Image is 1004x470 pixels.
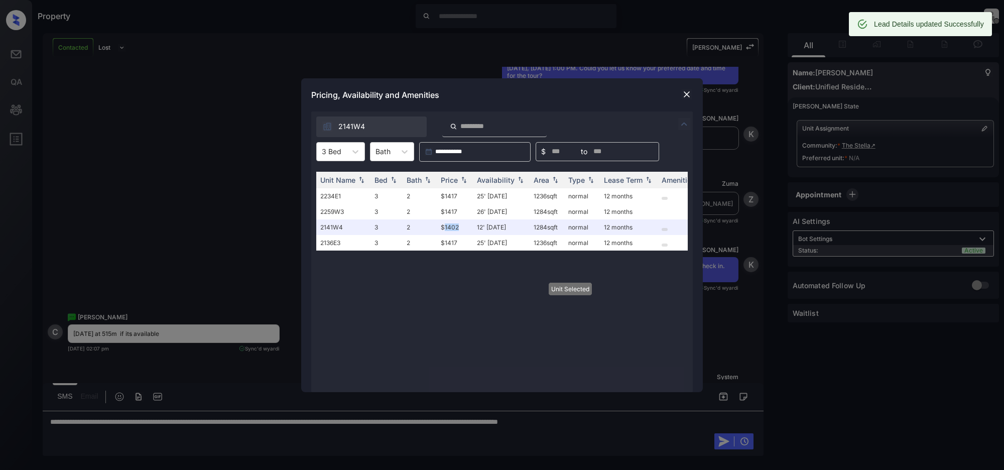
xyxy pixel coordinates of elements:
td: $1417 [437,188,473,204]
td: 1236 sqft [530,188,564,204]
img: icon-zuma [322,122,332,132]
img: sorting [644,176,654,183]
img: sorting [459,176,469,183]
td: normal [564,219,600,235]
td: normal [564,188,600,204]
img: sorting [516,176,526,183]
td: 2136E3 [316,235,370,251]
td: 25' [DATE] [473,235,530,251]
img: sorting [423,176,433,183]
td: 26' [DATE] [473,204,530,219]
td: 12 months [600,204,658,219]
td: $1417 [437,235,473,251]
td: $1417 [437,204,473,219]
td: 12 months [600,235,658,251]
td: 3 [370,219,403,235]
div: Bed [374,176,388,184]
td: normal [564,204,600,219]
img: sorting [389,176,399,183]
td: normal [564,235,600,251]
td: 12 months [600,219,658,235]
div: Bath [407,176,422,184]
td: $1402 [437,219,473,235]
span: to [581,146,587,157]
td: 2259W3 [316,204,370,219]
td: 25' [DATE] [473,188,530,204]
img: sorting [356,176,366,183]
td: 2 [403,204,437,219]
div: Type [568,176,585,184]
div: Unit Name [320,176,355,184]
td: 3 [370,235,403,251]
td: 2 [403,219,437,235]
div: Area [534,176,549,184]
div: Lease Term [604,176,643,184]
td: 2 [403,188,437,204]
td: 2141W4 [316,219,370,235]
img: close [682,89,692,99]
div: Amenities [662,176,695,184]
div: Price [441,176,458,184]
img: icon-zuma [450,122,457,131]
span: 2141W4 [338,121,365,132]
img: icon-zuma [678,118,690,130]
img: sorting [586,176,596,183]
div: Pricing, Availability and Amenities [301,78,703,111]
td: 3 [370,188,403,204]
td: 12 months [600,188,658,204]
img: sorting [550,176,560,183]
td: 3 [370,204,403,219]
td: 2234E1 [316,188,370,204]
td: 1284 sqft [530,219,564,235]
span: $ [541,146,546,157]
div: Lead Details updated Successfully [874,15,984,33]
td: 2 [403,235,437,251]
td: 1236 sqft [530,235,564,251]
td: 1284 sqft [530,204,564,219]
td: 12' [DATE] [473,219,530,235]
div: Availability [477,176,515,184]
